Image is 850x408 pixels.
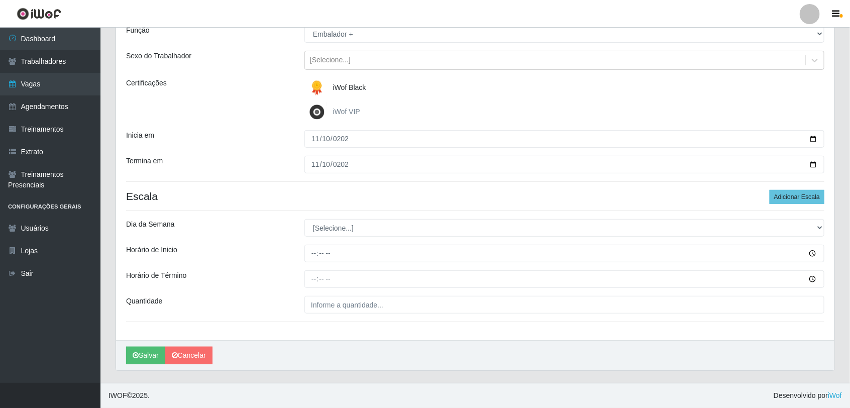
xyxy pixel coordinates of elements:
[126,190,824,202] h4: Escala
[310,55,351,66] div: [Selecione...]
[126,51,191,61] label: Sexo do Trabalhador
[333,108,360,116] span: iWof VIP
[307,78,331,98] img: iWof Black
[17,8,61,20] img: CoreUI Logo
[304,245,824,262] input: 00:00
[126,270,186,281] label: Horário de Término
[774,390,842,401] span: Desenvolvido por
[304,130,824,148] input: 00/00/0000
[126,347,165,364] button: Salvar
[333,83,366,91] span: iWof Black
[126,245,177,255] label: Horário de Inicio
[109,391,127,399] span: IWOF
[304,296,824,314] input: Informe a quantidade...
[307,102,331,122] img: iWof VIP
[126,296,162,307] label: Quantidade
[126,130,154,141] label: Inicia em
[304,270,824,288] input: 00:00
[126,78,167,88] label: Certificações
[109,390,150,401] span: © 2025 .
[126,156,163,166] label: Termina em
[165,347,212,364] a: Cancelar
[304,156,824,173] input: 00/00/0000
[126,219,175,230] label: Dia da Semana
[770,190,824,204] button: Adicionar Escala
[828,391,842,399] a: iWof
[126,25,150,36] label: Função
